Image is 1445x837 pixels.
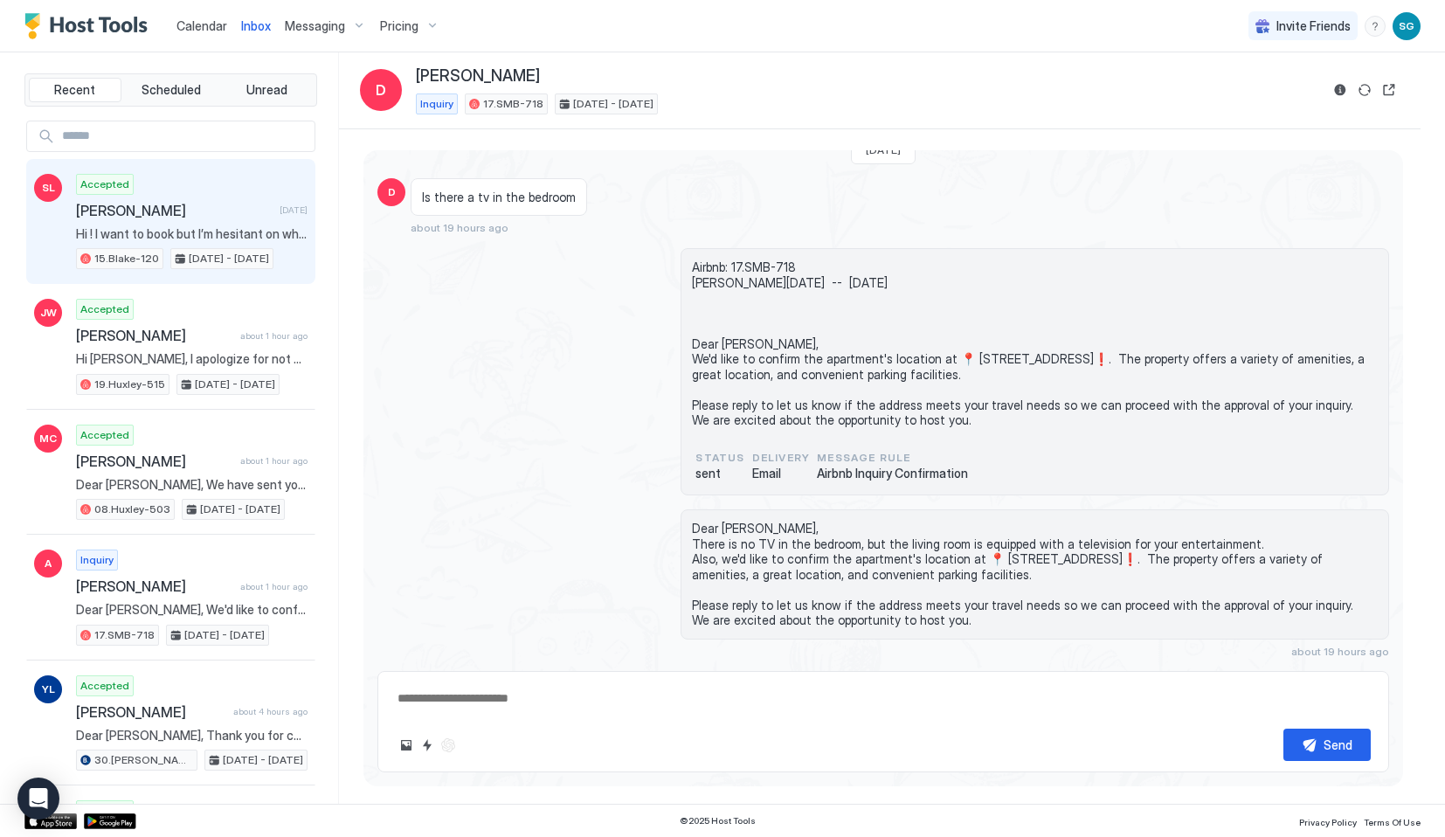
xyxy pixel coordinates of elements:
a: Inbox [241,17,271,35]
span: © 2025 Host Tools [680,815,756,827]
span: Dear [PERSON_NAME], We'd like to confirm the apartment's location at 📍 [STREET_ADDRESS]❗️. The pr... [76,602,308,618]
span: SL [42,180,55,196]
div: Send [1324,736,1352,754]
span: Airbnb: 17.SMB-718 [PERSON_NAME][DATE] -- [DATE] Dear [PERSON_NAME], We'd like to confirm the apa... [692,259,1378,428]
span: 19.Huxley-515 [94,377,165,392]
span: Hi [PERSON_NAME], I apologize for not making payment on my previous request. I'll submit payment ... [76,351,308,367]
span: about 1 hour ago [240,330,308,342]
span: MC [39,431,57,446]
span: YL [42,681,55,697]
span: Accepted [80,678,129,694]
div: tab-group [24,73,317,107]
span: Dear [PERSON_NAME], We have sent you a modification request. Please review it and, if everything ... [76,477,308,493]
button: Quick reply [417,735,438,756]
div: User profile [1393,12,1421,40]
span: [DATE] - [DATE] [195,377,275,392]
span: [DATE] [866,143,901,156]
span: Accepted [80,301,129,317]
span: status [695,450,744,466]
span: 30.[PERSON_NAME]-510 [94,752,193,768]
button: Sync reservation [1354,80,1375,100]
span: Is there a tv in the bedroom [422,190,576,205]
span: [DATE] - [DATE] [223,752,303,768]
span: Inquiry [80,552,114,568]
span: [DATE] [280,204,308,216]
span: 17.SMB-718 [483,96,543,112]
span: Email [752,466,811,481]
div: menu [1365,16,1386,37]
button: Send [1283,729,1371,761]
span: Messaging [285,18,345,34]
span: sent [695,466,744,481]
span: about 19 hours ago [411,221,508,234]
a: Host Tools Logo [24,13,156,39]
span: [PERSON_NAME] [76,703,226,721]
span: Inbox [241,18,271,33]
span: [DATE] - [DATE] [189,251,269,266]
span: D [388,184,396,200]
span: Accepted [80,176,129,192]
span: 17.SMB-718 [94,627,155,643]
span: about 4 hours ago [233,706,308,717]
span: Airbnb Inquiry Confirmation [817,466,968,481]
span: about 1 hour ago [240,455,308,467]
span: Unread [246,82,287,98]
span: Dear [PERSON_NAME], Thank you for choosing to stay at our apartment. 📅 I’d like to confirm your r... [76,728,308,744]
button: Recent [29,78,121,102]
button: Upload image [396,735,417,756]
span: [DATE] - [DATE] [573,96,653,112]
span: 15.Blake-120 [94,251,159,266]
button: Scheduled [125,78,218,102]
span: Recent [54,82,95,98]
button: Unread [220,78,313,102]
a: App Store [24,813,77,829]
button: Reservation information [1330,80,1351,100]
span: [PERSON_NAME] [76,202,273,219]
span: [PERSON_NAME] [76,578,233,595]
span: 08.Huxley-503 [94,502,170,517]
span: D [376,80,386,100]
input: Input Field [55,121,315,151]
a: Privacy Policy [1299,812,1357,830]
span: Dear [PERSON_NAME], There is no TV in the bedroom, but the living room is equipped with a televis... [692,521,1378,628]
span: [DATE] - [DATE] [184,627,265,643]
span: about 19 hours ago [1291,645,1389,658]
span: Privacy Policy [1299,817,1357,827]
a: Google Play Store [84,813,136,829]
span: [PERSON_NAME] [76,327,233,344]
span: Scheduled [142,82,201,98]
span: Inquiry [420,96,453,112]
span: about 1 hour ago [240,581,308,592]
span: [DATE] - [DATE] [200,502,280,517]
a: Terms Of Use [1364,812,1421,830]
span: Pricing [380,18,418,34]
span: [PERSON_NAME] [76,453,233,470]
span: Calendar [176,18,227,33]
span: SG [1399,18,1414,34]
span: Delivery [752,450,811,466]
a: Calendar [176,17,227,35]
div: Open Intercom Messenger [17,778,59,820]
span: A [45,556,52,571]
span: Invite Friends [1276,18,1351,34]
span: [PERSON_NAME] [416,66,540,86]
span: Terms Of Use [1364,817,1421,827]
span: Accepted [80,427,129,443]
span: Message Rule [817,450,968,466]
span: Hi ! I want to book but I’m hesitant on what the location is because I don’t want to stay in a ba... [76,226,308,242]
button: Open reservation [1379,80,1400,100]
span: JW [40,305,57,321]
span: Accepted [80,803,129,819]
